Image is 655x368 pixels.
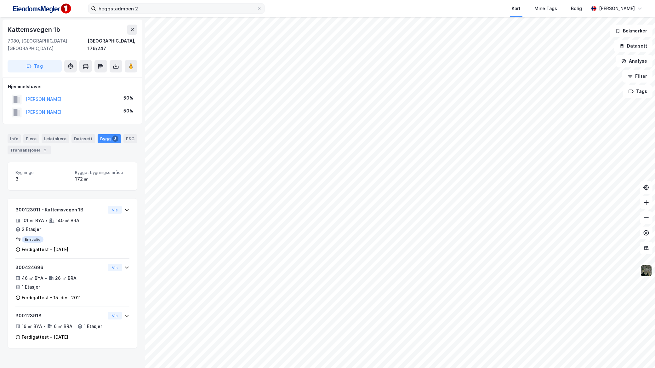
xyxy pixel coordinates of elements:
div: 2 [42,147,48,153]
img: 9k= [640,265,652,277]
div: Mine Tags [534,5,557,12]
div: Info [8,134,21,143]
div: 50% [123,94,133,102]
div: • [45,276,47,281]
div: 300123918 [15,312,105,319]
div: 2 Etasjer [22,226,41,233]
span: Bygget bygningsområde [75,170,129,175]
div: Ferdigattest - [DATE] [22,246,68,253]
div: • [43,324,46,329]
div: 172 ㎡ [75,175,129,183]
div: Datasett [71,134,95,143]
div: 1 Etasjer [84,323,102,330]
button: Vis [108,312,122,319]
div: • [45,218,48,223]
div: Ferdigattest - [DATE] [22,333,68,341]
div: Hjemmelshaver [8,83,137,90]
div: Ferdigattest - 15. des. 2011 [22,294,81,302]
div: 300424696 [15,264,105,271]
div: 140 ㎡ BRA [56,217,79,224]
div: Leietakere [42,134,69,143]
span: Bygninger [15,170,70,175]
div: 16 ㎡ BYA [22,323,42,330]
button: Tag [8,60,62,72]
div: 6 ㎡ BRA [54,323,72,330]
div: [PERSON_NAME] [599,5,635,12]
div: Transaksjoner [8,146,51,154]
button: Vis [108,264,122,271]
div: Bolig [571,5,582,12]
button: Analyse [616,55,652,67]
div: 300123911 - Kattemsvegen 1B [15,206,105,214]
div: ESG [123,134,137,143]
button: Tags [623,85,652,98]
div: 3 [112,135,118,142]
div: 1 Etasjer [22,283,40,291]
div: Kart [512,5,521,12]
input: Søk på adresse, matrikkel, gårdeiere, leietakere eller personer [96,4,257,13]
div: 101 ㎡ BYA [22,217,44,224]
img: F4PB6Px+NJ5v8B7XTbfpPpyloAAAAASUVORK5CYII= [10,2,73,16]
button: Bokmerker [610,25,652,37]
div: Kattemsvegen 1b [8,25,61,35]
div: Bygg [98,134,121,143]
button: Filter [622,70,652,83]
div: [GEOGRAPHIC_DATA], 176/247 [88,37,137,52]
div: 50% [123,107,133,115]
div: 46 ㎡ BYA [22,274,43,282]
button: Vis [108,206,122,214]
button: Datasett [614,40,652,52]
div: 26 ㎡ BRA [55,274,77,282]
div: Eiere [23,134,39,143]
div: 7080, [GEOGRAPHIC_DATA], [GEOGRAPHIC_DATA] [8,37,88,52]
div: 3 [15,175,70,183]
iframe: Chat Widget [624,338,655,368]
div: Kontrollprogram for chat [624,338,655,368]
